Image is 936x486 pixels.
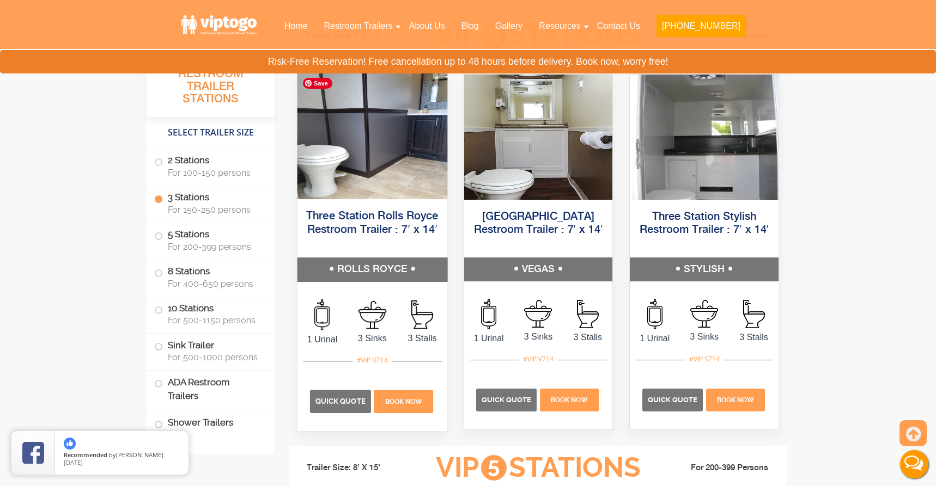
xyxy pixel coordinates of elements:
[577,300,599,328] img: an icon of stall
[64,451,107,459] span: Recommended
[306,211,438,235] a: Three Station Rolls Royce Restroom Trailer : 7′ x 14′
[64,438,76,450] img: thumbs up icon
[476,395,538,404] a: Quick Quote
[411,300,433,329] img: an icon of stall
[168,352,262,362] span: For 500-1000 persons
[648,396,697,404] span: Quick Quote
[679,330,729,343] span: 3 Sinks
[717,396,754,404] span: Book Now
[690,300,718,328] img: an icon of sink
[353,353,392,367] div: #VIP R714
[519,352,557,366] div: #VIP V714
[168,205,262,215] span: For 150-250 persons
[642,395,704,404] a: Quick Quote
[704,395,766,404] a: Book Now
[147,52,275,117] h3: All Portable Restroom Trailer Stations
[640,211,769,236] a: Three Station Stylish Restroom Trailer : 7′ x 14′
[168,279,262,289] span: For 400-650 persons
[648,14,754,44] a: [PHONE_NUMBER]
[514,330,563,343] span: 3 Sinks
[297,257,447,281] h5: ROLLS ROYCE
[373,396,435,405] a: Book Now
[729,331,779,344] span: 3 Stalls
[154,411,267,435] label: Shower Trailers
[474,211,603,236] a: [GEOGRAPHIC_DATA] Restroom Trailer : 7′ x 14′
[481,455,507,481] span: 5
[154,297,267,331] label: 10 Stations
[347,331,397,344] span: 3 Sinks
[630,75,779,200] img: Side view of three station restroom trailer with three separate doors with signs
[297,333,348,346] span: 1 Urinal
[481,299,496,329] img: an icon of urinal
[310,396,373,405] a: Quick Quote
[482,396,531,404] span: Quick Quote
[464,75,613,200] img: Side view of three station restroom trailer with three separate doors with signs
[524,300,552,328] img: an icon of sink
[64,452,180,459] span: by
[464,257,613,281] h5: VEGAS
[685,352,724,366] div: #VIP S714
[22,442,44,464] img: Review Rating
[154,371,267,408] label: ADA Restroom Trailers
[630,332,679,345] span: 1 Urinal
[154,186,267,220] label: 3 Stations
[316,14,401,38] a: Restroom Trailers
[147,122,275,143] h4: Select Trailer Size
[630,257,779,281] h5: STYLISH
[168,242,262,252] span: For 200-399 persons
[464,332,514,345] span: 1 Urinal
[538,395,600,404] a: Book Now
[658,462,780,475] li: For 200-399 Persons
[647,299,663,329] img: an icon of urinal
[358,300,387,329] img: an icon of sink
[531,14,588,38] a: Resources
[385,397,423,405] span: Book Now
[563,331,612,344] span: 3 Stalls
[657,15,746,37] button: [PHONE_NUMBER]
[419,453,658,483] h3: VIP Stations
[276,14,316,38] a: Home
[397,331,447,344] span: 3 Stalls
[168,315,262,325] span: For 500-1150 persons
[401,14,453,38] a: About Us
[116,451,163,459] span: [PERSON_NAME]
[154,260,267,294] label: 8 Stations
[551,396,588,404] span: Book Now
[743,300,765,328] img: an icon of stall
[154,149,267,183] label: 2 Stations
[589,14,648,38] a: Contact Us
[168,168,262,178] span: For 100-150 persons
[487,14,531,38] a: Gallery
[154,334,267,367] label: Sink Trailer
[297,452,419,484] li: Trailer Size: 8' X 15'
[297,72,447,199] img: Side view of three station restroom trailer with three separate doors with signs
[892,442,936,486] button: Live Chat
[315,397,366,405] span: Quick Quote
[154,223,267,257] label: 5 Stations
[64,458,83,466] span: [DATE]
[453,14,487,38] a: Blog
[314,299,330,330] img: an icon of urinal
[303,78,332,89] span: Save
